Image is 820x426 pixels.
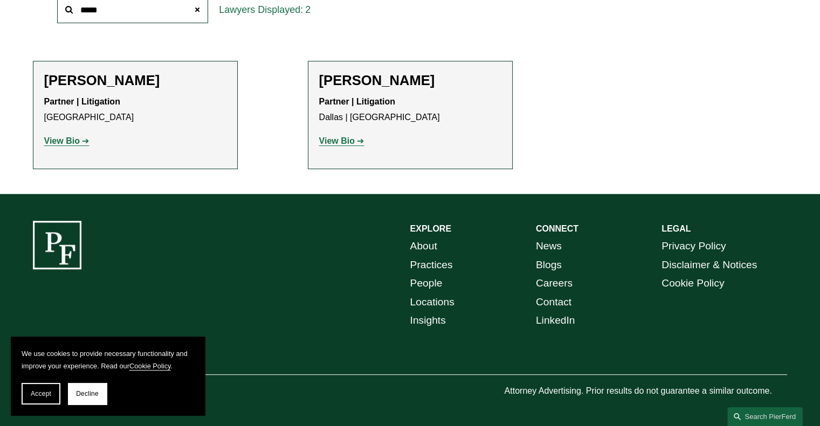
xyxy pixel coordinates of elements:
[44,136,89,145] a: View Bio
[410,311,446,330] a: Insights
[410,256,453,275] a: Practices
[305,4,311,15] span: 2
[44,97,120,106] strong: Partner | Litigation
[410,293,454,312] a: Locations
[319,94,501,125] p: Dallas | [GEOGRAPHIC_DATA]
[44,72,226,89] h2: [PERSON_NAME]
[661,256,757,275] a: Disclaimer & Notices
[661,274,724,293] a: Cookie Policy
[44,136,80,145] strong: View Bio
[44,94,226,125] p: [GEOGRAPHIC_DATA]
[536,256,562,275] a: Blogs
[536,274,573,293] a: Careers
[661,237,726,256] a: Privacy Policy
[129,362,171,370] a: Cookie Policy
[319,136,364,145] a: View Bio
[410,274,443,293] a: People
[661,224,691,233] strong: LEGAL
[22,347,194,372] p: We use cookies to provide necessary functionality and improve your experience. Read our .
[536,224,578,233] strong: CONNECT
[536,311,575,330] a: LinkedIn
[22,383,60,404] button: Accept
[727,407,803,426] a: Search this site
[410,224,451,233] strong: EXPLORE
[68,383,107,404] button: Decline
[536,237,562,256] a: News
[319,72,501,89] h2: [PERSON_NAME]
[11,337,205,415] section: Cookie banner
[410,237,437,256] a: About
[31,390,51,397] span: Accept
[319,97,395,106] strong: Partner | Litigation
[319,136,355,145] strong: View Bio
[76,390,99,397] span: Decline
[536,293,571,312] a: Contact
[504,383,787,399] p: Attorney Advertising. Prior results do not guarantee a similar outcome.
